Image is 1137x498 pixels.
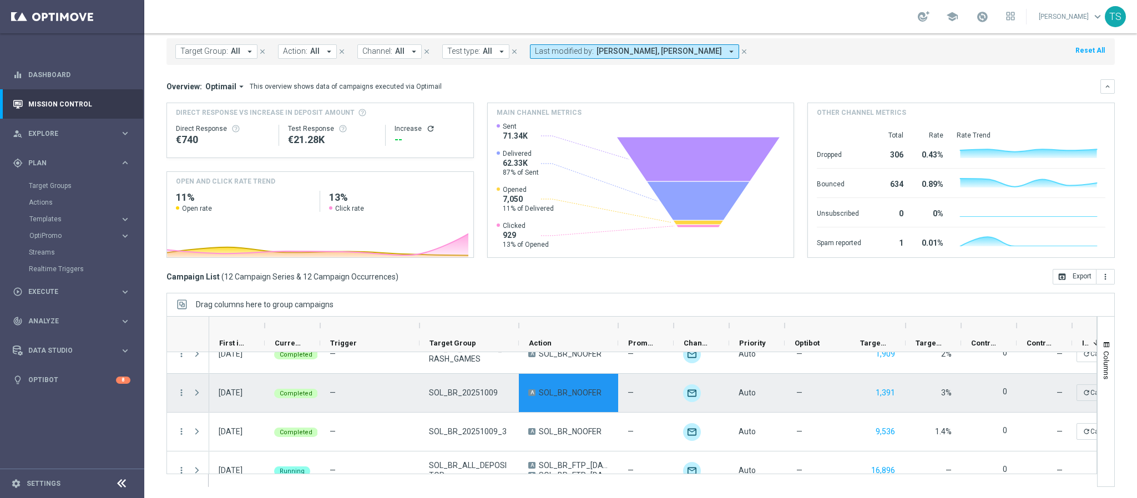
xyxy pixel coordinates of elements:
[330,339,357,347] span: Trigger
[1057,349,1063,358] span: —
[528,472,535,479] span: B
[423,48,431,55] i: close
[1077,423,1126,440] button: refreshCalculate
[916,339,942,347] span: Targeted Response Rate
[1102,351,1111,379] span: Columns
[875,233,903,251] div: 1
[917,145,943,162] div: 0.43%
[13,287,120,297] div: Execute
[429,344,509,364] span: SOL_BR_20251009_CRASH_GAMES
[1027,339,1053,347] span: Control Response Rate
[120,316,130,327] i: keyboard_arrow_right
[740,48,748,55] i: close
[166,82,202,92] h3: Overview:
[1003,464,1007,474] label: 0
[870,464,896,477] button: 16,896
[274,349,318,359] colored-tag: Completed
[726,47,736,57] i: arrow_drop_down
[875,131,903,140] div: Total
[13,316,23,326] i: track_changes
[330,466,336,475] span: —
[12,129,131,138] div: person_search Explore keyboard_arrow_right
[503,240,549,249] span: 13% of Opened
[1053,272,1115,281] multiple-options-button: Export to CSV
[917,174,943,192] div: 0.89%
[28,347,120,354] span: Data Studio
[503,168,539,177] span: 87% of Sent
[29,181,115,190] a: Target Groups
[1083,350,1090,358] i: refresh
[1058,272,1067,281] i: open_in_browser
[28,318,120,324] span: Analyze
[196,300,333,309] span: Drag columns here to group campaigns
[29,232,120,239] div: OptiPromo
[219,465,242,475] div: 10 Oct 2025, Friday
[684,339,710,347] span: Channel
[13,345,120,355] div: Data Studio
[739,349,756,358] span: Auto
[946,11,958,23] span: school
[219,339,246,347] span: First in Range
[875,204,903,221] div: 0
[429,460,509,480] span: SOL_BR_ALL_DEPOSITOR
[176,133,270,146] div: €740
[329,191,464,204] h2: 13%
[274,388,318,398] colored-tag: Completed
[739,388,756,397] span: Auto
[429,339,476,347] span: Target Group
[176,388,186,398] button: more_vert
[330,427,336,436] span: —
[1083,389,1090,397] i: refresh
[257,45,267,58] button: close
[628,339,655,347] span: Promotions
[280,390,312,397] span: Completed
[13,129,23,139] i: person_search
[28,365,116,395] a: Optibot
[176,426,186,436] i: more_vert
[503,149,539,158] span: Delivered
[1105,6,1126,27] div: TS
[396,272,398,282] span: )
[683,345,701,363] div: Optimail
[13,365,130,395] div: Optibot
[739,339,766,347] span: Priority
[176,349,186,359] i: more_vert
[29,265,115,273] a: Realtime Triggers
[205,82,236,92] span: Optimail
[12,159,131,167] button: gps_fixed Plan keyboard_arrow_right
[13,129,120,139] div: Explore
[503,221,549,230] span: Clicked
[29,231,131,240] button: OptiPromo keyboard_arrow_right
[120,157,130,168] i: keyboard_arrow_right
[409,47,419,57] i: arrow_drop_down
[120,231,130,241] i: keyboard_arrow_right
[817,204,861,221] div: Unsubscribed
[280,429,312,436] span: Completed
[1057,427,1063,436] span: —
[27,480,60,487] a: Settings
[236,82,246,92] i: arrow_drop_down
[175,44,257,59] button: Target Group: All arrow_drop_down
[426,124,435,133] i: refresh
[539,470,609,480] span: SOL_BR_FTP_HALLOWEEN_WHEEL_EMA
[422,45,432,58] button: close
[511,48,518,55] i: close
[12,70,131,79] div: equalizer Dashboard
[362,47,392,56] span: Channel:
[539,349,602,359] span: SOL_BR_NOOFER
[28,288,120,295] span: Execute
[288,133,377,146] div: €21,275
[957,131,1105,140] div: Rate Trend
[796,349,802,359] span: —
[29,232,109,239] span: OptiPromo
[817,174,861,192] div: Bounced
[224,272,396,282] span: 12 Campaign Series & 12 Campaign Occurrences
[202,82,250,92] button: Optimail arrow_drop_down
[503,158,539,168] span: 62.33K
[503,230,549,240] span: 929
[29,248,115,257] a: Streams
[1101,272,1110,281] i: more_vert
[875,425,896,439] button: 9,536
[275,339,301,347] span: Current Status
